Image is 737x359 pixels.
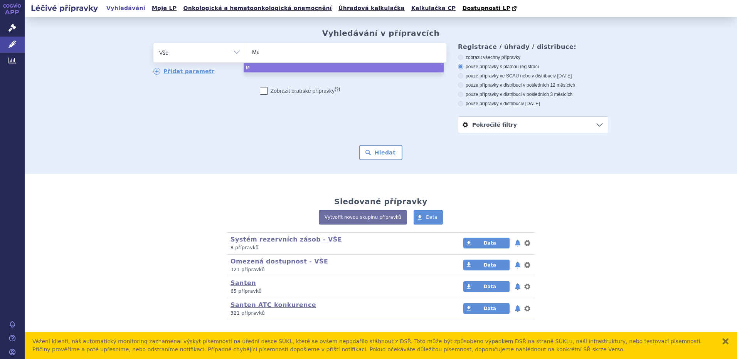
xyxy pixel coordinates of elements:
span: Data [484,262,496,268]
a: Vyhledávání [104,3,148,13]
a: Santen ATC konkurence [231,301,316,309]
span: Data [426,215,437,220]
span: Data [484,240,496,246]
span: 321 přípravků [231,267,265,272]
a: Data [463,281,510,292]
div: Vážení klienti, náš automatický monitoring zaznamenal výskyt písemností na úřední desce SÚKL, kte... [32,337,714,354]
span: v [DATE] [522,101,540,106]
a: Kalkulačka CP [409,3,458,13]
a: Pokročilé filtry [458,117,608,133]
button: nastavení [523,260,531,270]
button: Hledat [359,145,403,160]
span: 8 přípravků [231,245,259,250]
button: nastavení [523,238,531,248]
a: Data [463,238,510,248]
a: Omezená dostupnost - VŠE [231,258,328,265]
span: 65 přípravků [231,289,262,294]
span: Data [484,306,496,311]
a: Vytvořit novou skupinu přípravků [319,210,407,225]
h2: Vyhledávání v přípravcích [322,29,440,38]
abbr: (?) [335,87,340,92]
a: Systém rezervních zásob - VŠE [231,236,342,243]
button: zavřít [722,337,729,345]
button: nastavení [523,282,531,291]
a: Moje LP [150,3,179,13]
h2: Léčivé přípravky [25,3,104,13]
label: pouze přípravky ve SCAU nebo v distribuci [458,73,608,79]
button: notifikace [514,260,522,270]
button: nastavení [523,304,531,313]
a: Přidat parametr [153,68,215,75]
button: notifikace [514,282,522,291]
span: Data [484,284,496,289]
a: Data [463,303,510,314]
button: notifikace [514,238,522,248]
button: notifikace [514,304,522,313]
label: pouze přípravky v distribuci [458,101,608,107]
span: v [DATE] [554,73,572,79]
a: Data [463,260,510,270]
a: Onkologická a hematoonkologická onemocnění [181,3,334,13]
h3: Registrace / úhrady / distribuce: [458,43,608,50]
a: Data [414,210,443,225]
a: Úhradová kalkulačka [336,3,407,13]
a: Santen [231,279,256,287]
span: 321 přípravků [231,310,265,316]
label: pouze přípravky v distribuci v posledních 3 měsících [458,91,608,97]
label: pouze přípravky v distribuci v posledních 12 měsících [458,82,608,88]
label: zobrazit všechny přípravky [458,54,608,60]
label: pouze přípravky s platnou registrací [458,64,608,70]
h2: Sledované přípravky [334,197,427,206]
a: Dostupnosti LP [460,3,520,14]
span: Dostupnosti LP [462,5,510,11]
label: Zobrazit bratrské přípravky [260,87,340,95]
li: M [244,63,444,72]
